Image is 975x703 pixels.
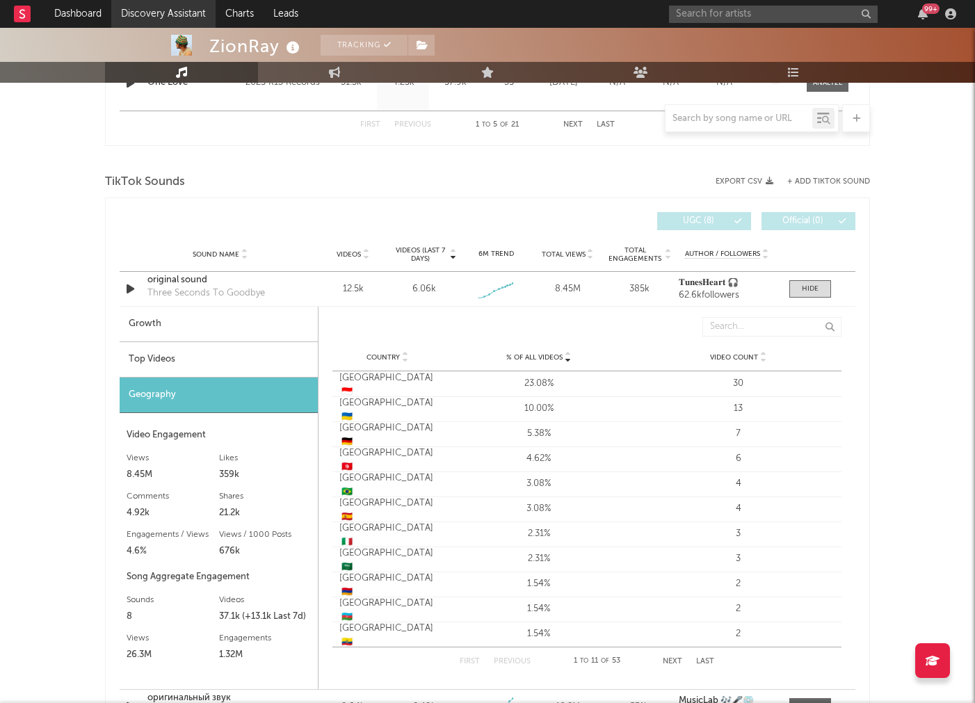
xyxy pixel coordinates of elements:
button: First [460,658,480,665]
div: [GEOGRAPHIC_DATA] [339,522,435,549]
div: 4.92k [127,505,219,522]
div: Videos [219,592,312,608]
div: 1.54% [442,602,635,616]
div: 23.08% [442,377,635,391]
span: % of all Videos [506,353,563,362]
div: 2 [642,627,835,641]
div: 1 11 53 [558,653,635,670]
div: [GEOGRAPHIC_DATA] [339,446,435,474]
span: 🇹🇳 [341,462,353,471]
div: 35 [485,76,533,90]
a: 𝐓𝐮𝐧𝐞𝐬𝐇𝐞𝐚𝐫𝐭 🎧 [679,278,775,288]
span: Videos [337,250,361,259]
div: Likes [219,450,312,467]
span: UGC ( 8 ) [666,217,730,225]
button: Official(0) [762,212,855,230]
div: Engagements / Views [127,526,219,543]
div: 2.31% [442,552,635,566]
div: 6.06k [412,282,436,296]
span: Sound Name [193,250,239,259]
button: Export CSV [716,177,773,186]
div: 5.38% [442,427,635,441]
button: + Add TikTok Sound [773,178,870,186]
div: 21.2k [219,505,312,522]
button: + Add TikTok Sound [787,178,870,186]
div: 10.00% [442,402,635,416]
div: 6 [642,452,835,466]
div: Top Videos [120,342,318,378]
button: Tracking [321,35,408,56]
strong: 𝐓𝐮𝐧𝐞𝐬𝐇𝐞𝐚𝐫𝐭 🎧 [679,278,739,287]
div: Geography [120,378,318,413]
input: Search for artists [669,6,878,23]
input: Search... [702,317,841,337]
button: Next [663,658,682,665]
div: Views [127,450,219,467]
div: 1.54% [442,577,635,591]
div: Three Seconds To Goodbye [147,286,265,300]
div: [GEOGRAPHIC_DATA] [339,597,435,624]
div: 57.9k [433,76,478,90]
input: Search by song name or URL [666,113,812,124]
div: 4 [642,502,835,516]
span: 🇧🇷 [341,487,353,496]
button: Previous [494,658,531,665]
div: 6M Trend [464,249,529,259]
div: 676k [219,543,312,560]
div: Growth [120,307,318,342]
span: Author / Followers [685,250,760,259]
div: 12.5k [321,282,385,296]
div: 4.62% [442,452,635,466]
div: Video Engagement [127,427,311,444]
div: 4 [642,477,835,491]
div: 2.31% [442,527,635,541]
div: 3 [642,552,835,566]
span: Video Count [710,353,758,362]
button: 99+ [918,8,928,19]
span: of [601,658,609,664]
div: 1.54% [442,627,635,641]
div: 8 [127,608,219,625]
div: Views / 1000 Posts [219,526,312,543]
div: One Love [147,76,239,90]
span: 🇺🇦 [341,412,353,421]
div: 2 [642,577,835,591]
div: 13 [642,402,835,416]
div: [DATE] [540,76,587,90]
div: N/A [701,76,748,90]
div: [GEOGRAPHIC_DATA] [339,471,435,499]
button: Last [696,658,714,665]
div: 385k [607,282,672,296]
div: 37.1k (+13.1k Last 7d) [219,608,312,625]
span: Total Views [542,250,586,259]
div: [GEOGRAPHIC_DATA] [339,421,435,449]
div: Shares [219,488,312,505]
div: 8.45M [535,282,600,296]
span: 🇦🇲 [341,588,353,597]
div: N/A [647,76,694,90]
div: 62.6k followers [679,291,775,300]
div: 2025 K13 Records [245,74,321,91]
span: 🇮🇩 [341,387,353,396]
span: to [580,658,588,664]
div: Views [127,630,219,647]
div: [GEOGRAPHIC_DATA] [339,622,435,649]
span: 🇪🇨 [341,638,353,647]
div: 359k [219,467,312,483]
button: UGC(8) [657,212,751,230]
div: [GEOGRAPHIC_DATA] [339,396,435,423]
span: 🇩🇪 [341,437,353,446]
div: [GEOGRAPHIC_DATA] [339,547,435,574]
div: ZionRay [209,35,303,58]
span: 🇦🇿 [341,613,353,622]
div: original sound [147,273,293,287]
div: [GEOGRAPHIC_DATA] [339,371,435,398]
div: 2 [642,602,835,616]
div: 4.6% [127,543,219,560]
div: 1.32M [219,647,312,663]
div: 31.3k [328,76,373,90]
div: 26.3M [127,647,219,663]
span: 🇸🇦 [341,563,353,572]
div: [GEOGRAPHIC_DATA] [339,572,435,599]
div: Comments [127,488,219,505]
